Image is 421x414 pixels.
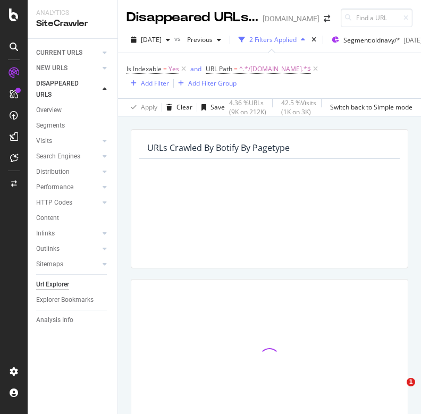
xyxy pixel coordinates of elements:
span: Segment: oldnavy/* [343,36,400,45]
a: HTTP Codes [36,197,99,208]
div: Outlinks [36,243,60,255]
button: Switch back to Simple mode [326,99,412,116]
a: Inlinks [36,228,99,239]
button: Previous [183,31,225,48]
div: DISAPPEARED URLS [36,78,90,100]
a: Url Explorer [36,279,110,290]
div: Add Filter Group [188,79,237,88]
span: 1 [407,378,415,386]
span: 2025 Aug. 27th [141,35,162,44]
div: Analysis Info [36,315,73,326]
div: Explorer Bookmarks [36,294,94,306]
div: Performance [36,182,73,193]
div: Visits [36,136,52,147]
div: Add Filter [141,79,169,88]
div: times [309,35,318,45]
a: Performance [36,182,99,193]
span: vs [174,34,183,43]
a: DISAPPEARED URLS [36,78,99,100]
div: Switch back to Simple mode [330,103,412,112]
a: Sitemaps [36,259,99,270]
input: Find a URL [341,9,412,27]
a: Explorer Bookmarks [36,294,110,306]
div: Apply [141,103,157,112]
button: Apply [127,99,157,116]
span: Yes [169,62,179,77]
div: 2 Filters Applied [249,35,297,44]
div: 42.5 % Visits ( 1K on 3K ) [281,98,317,116]
button: Add Filter [127,77,169,90]
div: Inlinks [36,228,55,239]
div: NEW URLS [36,63,68,74]
div: Clear [176,103,192,112]
div: Url Explorer [36,279,69,290]
button: [DATE] [127,31,174,48]
a: Outlinks [36,243,99,255]
button: Clear [162,99,192,116]
span: URL Path [206,64,232,73]
button: 2 Filters Applied [234,31,309,48]
div: Overview [36,105,62,116]
div: Analytics [36,9,109,18]
a: Overview [36,105,110,116]
div: HTTP Codes [36,197,72,208]
div: Sitemaps [36,259,63,270]
iframe: Intercom live chat [385,378,410,403]
div: Save [210,103,225,112]
button: Add Filter Group [174,77,237,90]
a: Analysis Info [36,315,110,326]
h4: URLs Crawled By Botify By pagetype [147,141,390,155]
div: and [190,64,201,73]
span: = [163,64,167,73]
a: Visits [36,136,99,147]
a: NEW URLS [36,63,99,74]
a: Segments [36,120,110,131]
span: Is Indexable [127,64,162,73]
div: Disappeared URLs - URL Explorer [127,9,258,27]
a: Distribution [36,166,99,178]
span: ^.*/[DOMAIN_NAME].*$ [239,62,311,77]
div: [DOMAIN_NAME] [263,13,319,24]
span: Previous [183,35,213,44]
div: arrow-right-arrow-left [324,15,330,22]
div: Distribution [36,166,70,178]
button: Save [197,99,225,116]
button: and [190,64,201,74]
a: CURRENT URLS [36,47,99,58]
div: SiteCrawler [36,18,109,30]
div: 4.36 % URLs ( 9K on 212K ) [229,98,268,116]
div: Segments [36,120,65,131]
a: Content [36,213,110,224]
div: Search Engines [36,151,80,162]
div: Content [36,213,59,224]
span: = [234,64,238,73]
div: CURRENT URLS [36,47,82,58]
a: Search Engines [36,151,99,162]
